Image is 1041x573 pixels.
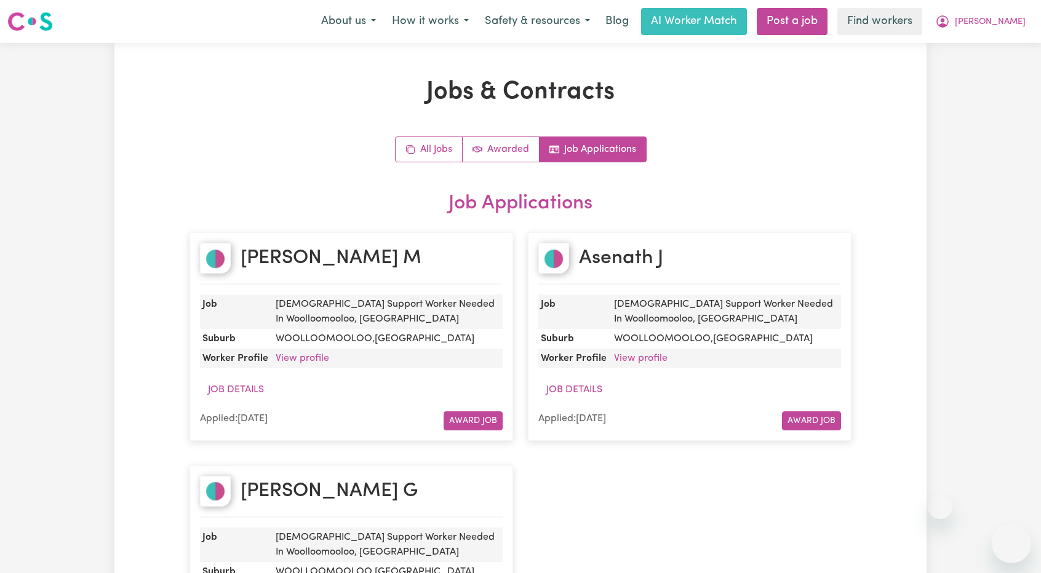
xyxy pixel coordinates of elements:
[384,9,477,34] button: How it works
[992,524,1031,563] iframe: Button to launch messaging window
[7,10,53,33] img: Careseekers logo
[200,528,271,562] dt: Job
[579,247,663,270] h2: Asenath J
[7,7,53,36] a: Careseekers logo
[609,329,841,349] dd: WOOLLOOMOOLOO , [GEOGRAPHIC_DATA]
[927,9,1034,34] button: My Account
[396,137,463,162] a: All jobs
[271,294,503,329] dd: [DEMOGRAPHIC_DATA] Support Worker Needed In Woolloomooloo, [GEOGRAPHIC_DATA]
[313,9,384,34] button: About us
[614,354,668,363] a: View profile
[444,411,503,430] button: Award Job
[782,411,841,430] button: Award Job
[540,137,646,162] a: Job applications
[609,294,841,329] dd: [DEMOGRAPHIC_DATA] Support Worker Needed In Woolloomooloo, [GEOGRAPHIC_DATA]
[200,243,231,274] img: Michelle
[928,494,952,519] iframe: Close message
[241,480,418,503] h2: [PERSON_NAME] G
[538,378,610,401] button: Job Details
[200,349,271,368] dt: Worker Profile
[463,137,540,162] a: Active jobs
[200,476,231,507] img: Claudia
[837,8,922,35] a: Find workers
[757,8,828,35] a: Post a job
[538,329,609,349] dt: Suburb
[271,528,503,562] dd: [DEMOGRAPHIC_DATA] Support Worker Needed In Woolloomooloo, [GEOGRAPHIC_DATA]
[538,349,609,368] dt: Worker Profile
[189,192,852,215] h2: Job Applications
[200,414,268,424] span: Applied: [DATE]
[641,8,747,35] a: AI Worker Match
[538,414,606,424] span: Applied: [DATE]
[200,378,272,401] button: Job Details
[598,8,636,35] a: Blog
[276,354,329,363] a: View profile
[477,9,598,34] button: Safety & resources
[200,329,271,349] dt: Suburb
[538,243,569,274] img: Asenath
[200,294,271,329] dt: Job
[538,294,609,329] dt: Job
[271,329,503,349] dd: WOOLLOOMOOLOO , [GEOGRAPHIC_DATA]
[955,15,1026,29] span: [PERSON_NAME]
[241,247,421,270] h2: [PERSON_NAME] M
[189,77,852,107] h1: Jobs & Contracts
